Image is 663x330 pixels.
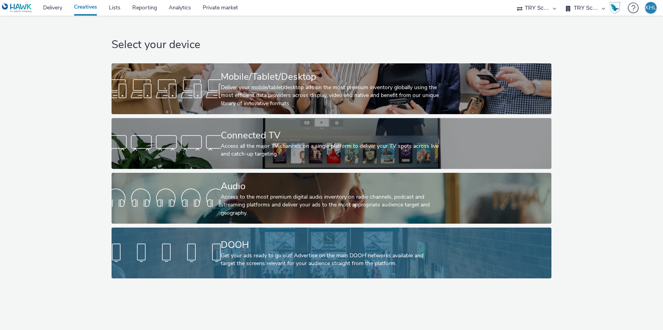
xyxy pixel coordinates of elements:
[221,238,439,252] div: DOOH
[2,3,32,13] img: undefined Logo
[221,129,439,142] div: Connected TV
[112,118,552,169] a: Connected TVAccess all the major TV channels on a single platform to deliver your TV spots across...
[221,70,439,84] div: Mobile/Tablet/Desktop
[112,228,552,278] a: DOOHGet your ads ready to go out! Advertise on the main DOOH networks available and target the sc...
[609,2,621,14] img: Hawk Academy
[221,193,439,217] div: Access to the most premium digital audio inventory on radio channels, podcast and streaming platf...
[221,84,439,108] div: Deliver your mobile/tablet/desktop ads on the most premium inventory globally using the most effi...
[112,63,552,114] a: Mobile/Tablet/DesktopDeliver your mobile/tablet/desktop ads on the most premium inventory globall...
[609,2,624,14] a: Hawk Academy
[221,252,439,268] div: Get your ads ready to go out! Advertise on the main DOOH networks available and target the screen...
[221,179,439,193] div: Audio
[112,38,552,52] h1: Select your device
[221,142,439,158] div: Access all the major TV channels on a single platform to deliver your TV spots across live and ca...
[645,2,656,14] div: KHL
[112,173,552,224] a: AudioAccess to the most premium digital audio inventory on radio channels, podcast and streaming ...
